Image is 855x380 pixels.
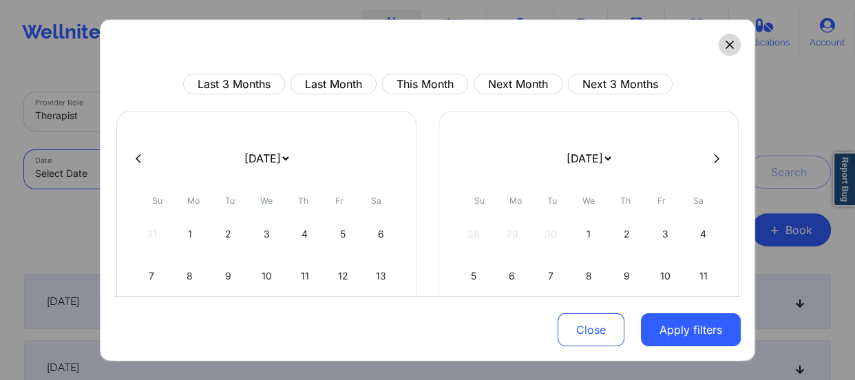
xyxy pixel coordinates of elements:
[183,74,285,94] button: Last 3 Months
[582,196,595,206] abbr: Wednesday
[495,257,530,295] div: Mon Oct 06 2025
[382,74,468,94] button: This Month
[686,215,721,253] div: Sat Oct 04 2025
[474,74,562,94] button: Next Month
[568,74,673,94] button: Next 3 Months
[641,313,741,346] button: Apply filters
[474,196,485,206] abbr: Sunday
[152,196,162,206] abbr: Sunday
[686,257,721,295] div: Sat Oct 11 2025
[287,257,322,295] div: Thu Sep 11 2025
[326,215,361,253] div: Fri Sep 05 2025
[173,215,208,253] div: Mon Sep 01 2025
[648,257,683,295] div: Fri Oct 10 2025
[609,257,644,295] div: Thu Oct 09 2025
[648,215,683,253] div: Fri Oct 03 2025
[225,196,235,206] abbr: Tuesday
[298,196,308,206] abbr: Thursday
[509,196,522,206] abbr: Monday
[249,257,284,295] div: Wed Sep 10 2025
[134,257,169,295] div: Sun Sep 07 2025
[287,215,322,253] div: Thu Sep 04 2025
[335,196,344,206] abbr: Friday
[260,196,273,206] abbr: Wednesday
[657,196,666,206] abbr: Friday
[533,257,568,295] div: Tue Oct 07 2025
[693,196,704,206] abbr: Saturday
[620,196,631,206] abbr: Thursday
[609,215,644,253] div: Thu Oct 02 2025
[558,313,624,346] button: Close
[187,196,200,206] abbr: Monday
[571,257,606,295] div: Wed Oct 08 2025
[456,257,492,295] div: Sun Oct 05 2025
[211,215,246,253] div: Tue Sep 02 2025
[363,257,399,295] div: Sat Sep 13 2025
[326,257,361,295] div: Fri Sep 12 2025
[571,215,606,253] div: Wed Oct 01 2025
[371,196,381,206] abbr: Saturday
[211,257,246,295] div: Tue Sep 09 2025
[249,215,284,253] div: Wed Sep 03 2025
[173,257,208,295] div: Mon Sep 08 2025
[291,74,377,94] button: Last Month
[547,196,557,206] abbr: Tuesday
[363,215,399,253] div: Sat Sep 06 2025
